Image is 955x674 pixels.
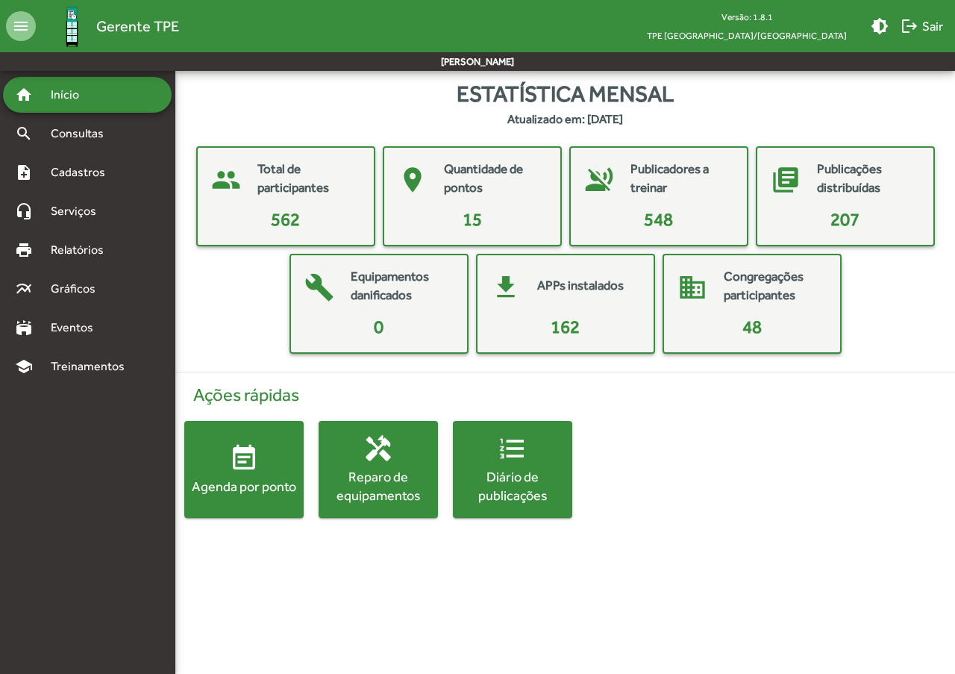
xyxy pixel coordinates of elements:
[15,241,33,259] mat-icon: print
[351,267,452,305] mat-card-title: Equipamentos danificados
[901,13,943,40] span: Sair
[507,110,623,128] strong: Atualizado em: [DATE]
[453,467,572,505] div: Diário de publicações
[15,125,33,143] mat-icon: search
[15,280,33,298] mat-icon: multiline_chart
[42,125,123,143] span: Consultas
[644,209,673,229] span: 548
[670,265,715,310] mat-icon: domain
[483,265,528,310] mat-icon: get_app
[15,358,33,375] mat-icon: school
[229,443,259,473] mat-icon: event_note
[630,160,732,198] mat-card-title: Publicadores a treinar
[463,209,482,229] span: 15
[184,384,946,406] h4: Ações rápidas
[15,319,33,337] mat-icon: stadium
[635,7,859,26] div: Versão: 1.8.1
[498,434,527,464] mat-icon: format_list_numbered
[271,209,300,229] span: 562
[895,13,949,40] button: Sair
[363,434,393,464] mat-icon: handyman
[830,209,859,229] span: 207
[42,86,101,104] span: Início
[901,17,918,35] mat-icon: logout
[48,2,96,51] img: Logo
[444,160,545,198] mat-card-title: Quantidade de pontos
[763,157,808,202] mat-icon: library_books
[817,160,918,198] mat-card-title: Publicações distribuídas
[319,467,438,505] div: Reparo de equipamentos
[374,316,383,337] span: 0
[42,202,116,220] span: Serviços
[15,163,33,181] mat-icon: note_add
[42,241,123,259] span: Relatórios
[319,421,438,518] button: Reparo de equipamentos
[184,421,304,518] button: Agenda por ponto
[871,17,889,35] mat-icon: brightness_medium
[184,477,304,496] div: Agenda por ponto
[15,86,33,104] mat-icon: home
[42,319,113,337] span: Eventos
[297,265,342,310] mat-icon: build
[577,157,621,202] mat-icon: voice_over_off
[42,280,116,298] span: Gráficos
[96,14,179,38] span: Gerente TPE
[724,267,825,305] mat-card-title: Congregações participantes
[42,358,143,375] span: Treinamentos
[635,26,859,45] span: TPE [GEOGRAPHIC_DATA]/[GEOGRAPHIC_DATA]
[453,421,572,518] button: Diário de publicações
[537,276,624,296] mat-card-title: APPs instalados
[204,157,248,202] mat-icon: people
[15,202,33,220] mat-icon: headset_mic
[390,157,435,202] mat-icon: place
[6,11,36,41] mat-icon: menu
[742,316,762,337] span: 48
[551,316,580,337] span: 162
[457,77,674,110] span: Estatística mensal
[42,163,125,181] span: Cadastros
[36,2,179,51] a: Gerente TPE
[257,160,359,198] mat-card-title: Total de participantes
